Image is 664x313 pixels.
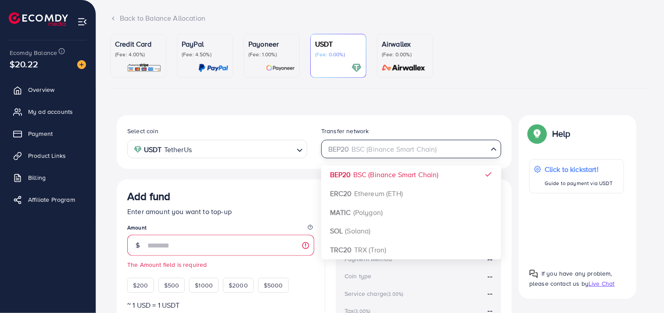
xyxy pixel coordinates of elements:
span: Billing [28,173,46,182]
span: Product Links [28,151,66,160]
strong: -- [488,288,492,298]
p: ~ 1 USD = 1 USDT [127,300,314,310]
span: TRX (Tron) [354,245,387,255]
img: card [266,63,295,73]
a: Overview [7,81,89,98]
iframe: Chat [627,273,657,306]
span: (Solana) [345,226,370,236]
img: Popup guide [529,269,538,278]
p: (Fee: 0.00%) [382,51,428,58]
img: card [379,63,428,73]
img: Popup guide [529,126,545,142]
span: My ad accounts [28,107,73,116]
div: Coin type [345,272,371,280]
p: (Fee: 4.00%) [115,51,162,58]
p: Enter amount you want to top-up [127,206,314,217]
div: Search for option [321,140,501,158]
legend: Amount [127,224,314,235]
p: Guide to payment via USDT [545,178,613,189]
span: Ecomdy Balance [10,48,57,57]
span: $5000 [264,281,283,290]
a: My ad accounts [7,103,89,120]
img: image [77,60,86,69]
p: Help [552,128,571,139]
a: Affiliate Program [7,191,89,208]
p: (Fee: 4.50%) [182,51,228,58]
span: $200 [133,281,148,290]
p: Credit Card [115,39,162,49]
strong: USDT [144,143,162,156]
div: Back to Balance Allocation [110,13,650,23]
p: Payoneer [248,39,295,49]
strong: SOL [330,226,343,236]
strong: ERC20 [330,189,352,198]
p: Click to kickstart! [545,164,613,175]
img: coin [134,146,142,153]
span: (Polygon) [353,207,383,217]
span: Payment [28,129,53,138]
p: USDT [315,39,362,49]
img: card [127,63,162,73]
strong: -- [488,271,492,281]
input: Search for option [325,142,487,156]
span: $500 [164,281,179,290]
span: BSC (Binance Smart Chain) [353,170,439,179]
p: (Fee: 0.00%) [315,51,362,58]
span: Overview [28,85,54,94]
strong: TRC20 [330,245,352,255]
span: $20.22 [10,58,38,70]
strong: BEP20 [330,170,351,179]
p: Airwallex [382,39,428,49]
img: card [352,63,362,73]
p: PayPal [182,39,228,49]
img: card [198,63,228,73]
div: Service charge [345,289,406,298]
span: Affiliate Program [28,195,75,204]
div: Search for option [127,140,307,158]
span: Ethereum (ETH) [354,189,403,198]
img: menu [77,17,87,27]
span: TetherUs [164,143,192,156]
input: Search for option [194,142,293,156]
small: The Amount field is required [127,260,314,269]
span: If you have any problem, please contact us by [529,269,612,288]
a: Product Links [7,147,89,164]
label: Select coin [127,127,158,135]
strong: MATIC [330,207,351,217]
a: Billing [7,169,89,186]
small: (3.00%) [387,291,403,298]
img: logo [9,12,68,26]
label: Transfer network [321,127,369,135]
p: (Fee: 1.00%) [248,51,295,58]
span: $1000 [195,281,213,290]
h3: Add fund [127,190,170,203]
span: Live Chat [589,279,614,288]
span: $2000 [229,281,248,290]
a: Payment [7,125,89,142]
